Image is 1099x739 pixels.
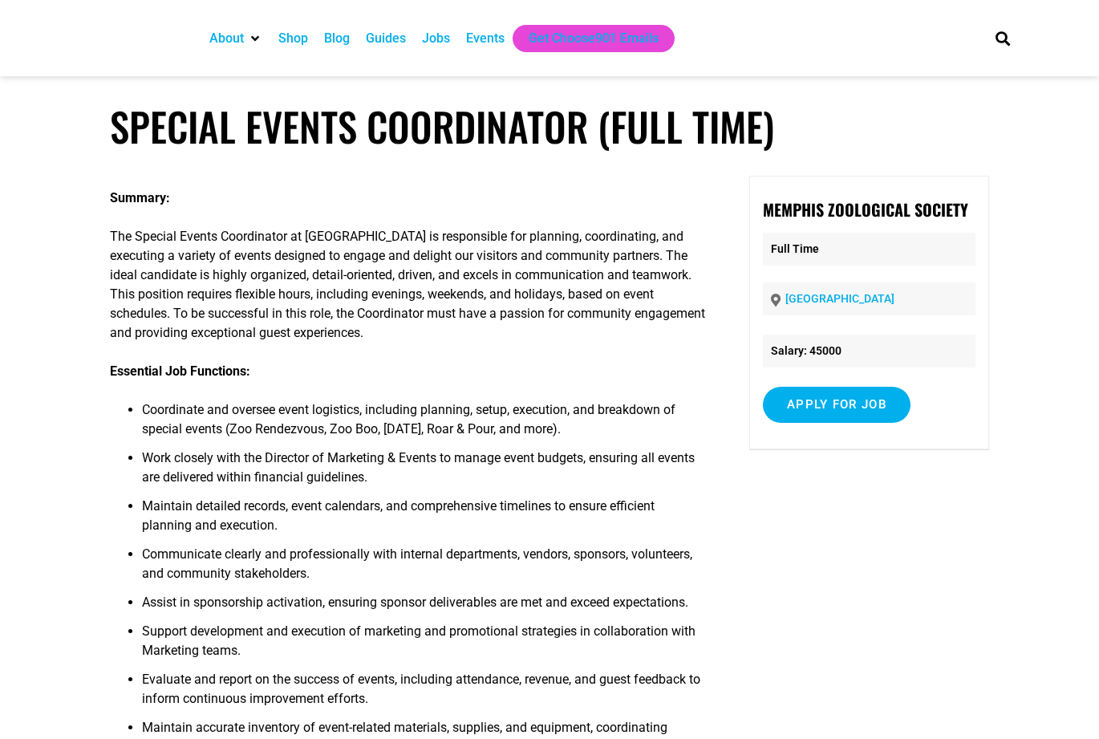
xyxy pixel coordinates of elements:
[142,622,705,670] li: Support development and execution of marketing and promotional strategies in collaboration with M...
[110,103,989,150] h1: Special Events Coordinator (Full Time)
[142,449,705,497] li: Work closely with the Director of Marketing & Events to manage event budgets, ensuring all events...
[324,29,350,48] a: Blog
[466,29,505,48] a: Events
[763,387,910,423] input: Apply for job
[110,363,250,379] strong: Essential Job Functions:
[990,25,1016,51] div: Search
[278,29,308,48] a: Shop
[142,545,705,593] li: Communicate clearly and professionally with internal departments, vendors, sponsors, volunteers, ...
[209,29,244,48] a: About
[763,197,968,221] strong: Memphis Zoological Society
[366,29,406,48] a: Guides
[142,497,705,545] li: Maintain detailed records, event calendars, and comprehensive timelines to ensure efficient plann...
[142,400,705,449] li: Coordinate and oversee event logistics, including planning, setup, execution, and breakdown of sp...
[529,29,659,48] a: Get Choose901 Emails
[142,593,705,622] li: Assist in sponsorship activation, ensuring sponsor deliverables are met and exceed expectations.
[110,190,170,205] strong: Summary:
[201,25,270,52] div: About
[763,335,975,367] li: Salary: 45000
[142,670,705,718] li: Evaluate and report on the success of events, including attendance, revenue, and guest feedback t...
[422,29,450,48] a: Jobs
[110,227,705,343] p: The Special Events Coordinator at [GEOGRAPHIC_DATA] is responsible for planning, coordinating, an...
[785,292,894,305] a: [GEOGRAPHIC_DATA]
[201,25,968,52] nav: Main nav
[763,233,975,266] p: Full Time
